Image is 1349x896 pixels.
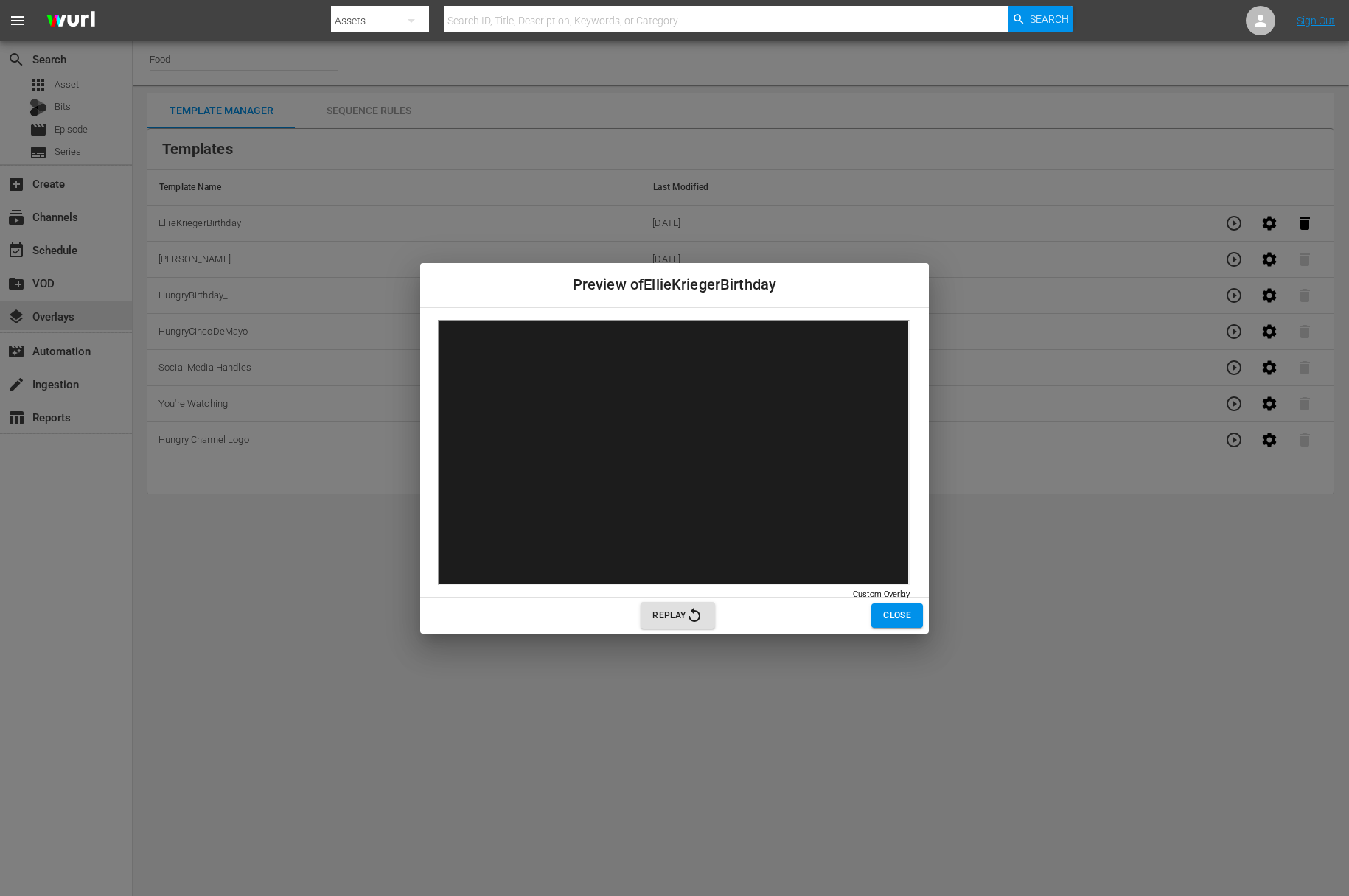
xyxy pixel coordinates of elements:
[883,608,911,623] span: Close
[871,603,923,628] button: Close
[573,276,777,293] span: Preview of EllieKriegerBirthday
[652,606,703,624] span: Replay
[641,602,715,629] button: Replay
[9,12,27,29] span: menu
[35,4,106,38] img: ans4CAIJ8jUAAAAAAAAAAAAAAAAAAAAAAAAgQb4GAAAAAAAAAAAAAAAAAAAAAAAAJMjXAAAAAAAAAAAAAAAAAAAAAAAAgAT5G...
[1297,15,1335,27] a: Sign Out
[853,589,910,601] div: Custom Overlay
[1030,6,1069,32] span: Search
